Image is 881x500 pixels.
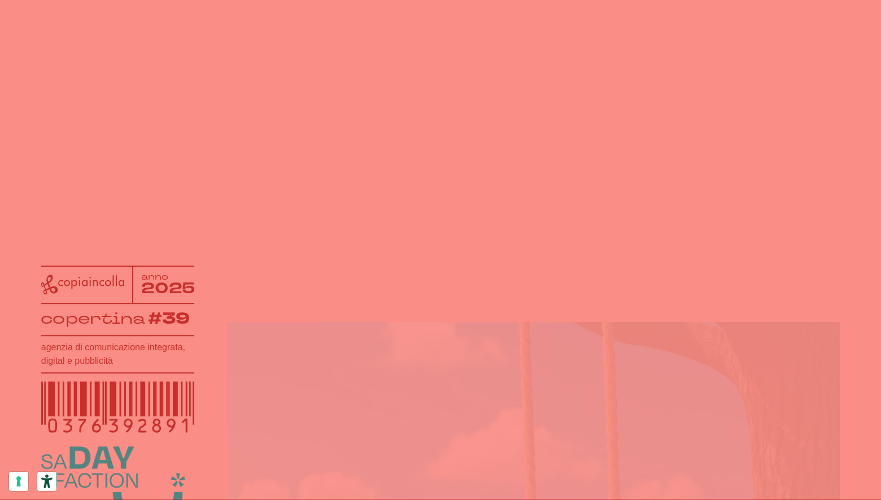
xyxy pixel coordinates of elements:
button: Strumenti di accessibilità [37,472,56,491]
tspan: copertina [40,307,147,329]
button: Le tue preferenze relative al consenso per le tecnologie di tracciamento [9,472,28,491]
h1: agenzia di comunicazione integrata, digital e pubblicità [41,341,194,368]
tspan: #39 [151,307,194,330]
tspan: 2025 [141,279,195,299]
tspan: anno [141,271,168,282]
